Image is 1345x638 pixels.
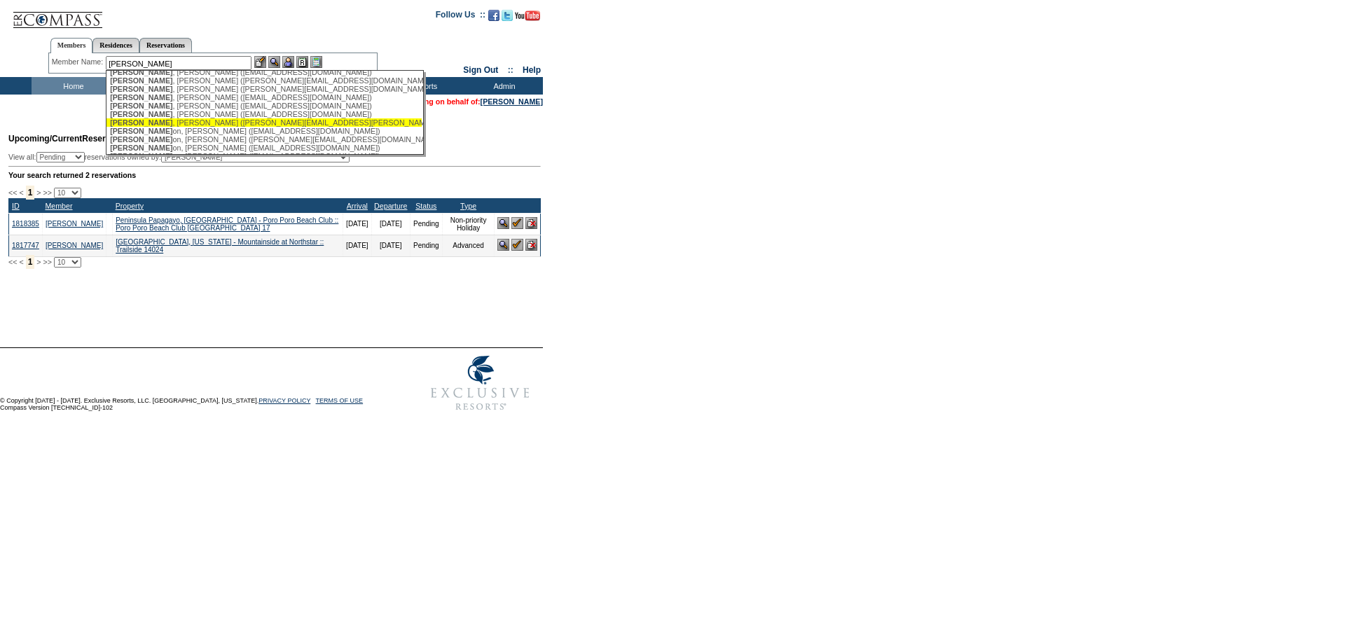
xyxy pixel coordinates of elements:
div: , [PERSON_NAME] ([EMAIL_ADDRESS][DOMAIN_NAME]) [110,110,418,118]
img: Confirm Reservation [511,239,523,251]
span: > [36,258,41,266]
a: [GEOGRAPHIC_DATA], [US_STATE] - Mountainside at Northstar :: Trailside 14024 [116,238,324,254]
img: b_calculator.gif [310,56,322,68]
img: Confirm Reservation [511,217,523,229]
span: [PERSON_NAME] [110,68,172,76]
td: [DATE] [343,235,371,256]
a: Departure [374,202,407,210]
img: b_edit.gif [254,56,266,68]
span: [PERSON_NAME] [110,144,172,152]
span: [PERSON_NAME] [110,85,172,93]
td: [DATE] [371,235,410,256]
span: << [8,188,17,197]
td: Advanced [442,235,495,256]
span: 1 [26,255,35,269]
a: Reservations [139,38,192,53]
a: Help [523,65,541,75]
span: > [36,188,41,197]
img: View Reservation [497,217,509,229]
a: TERMS OF USE [316,397,364,404]
a: Sign Out [463,65,498,75]
div: View all: reservations owned by: [8,152,356,162]
a: Property [116,202,144,210]
a: [PERSON_NAME] [46,220,103,228]
a: PRIVACY POLICY [258,397,310,404]
a: Member [45,202,72,210]
div: , [PERSON_NAME] ([EMAIL_ADDRESS][DOMAIN_NAME]) [110,102,418,110]
td: [DATE] [343,213,371,235]
img: Become our fan on Facebook [488,10,499,21]
td: Pending [410,235,442,256]
a: Follow us on Twitter [502,14,513,22]
span: [PERSON_NAME] [110,127,172,135]
a: Arrival [347,202,368,210]
span: [PERSON_NAME] [110,110,172,118]
span: << [8,258,17,266]
a: ID [12,202,20,210]
span: [PERSON_NAME] [110,93,172,102]
a: Type [460,202,476,210]
div: on, [PERSON_NAME] ([PERSON_NAME][EMAIL_ADDRESS][DOMAIN_NAME]) [110,135,418,144]
td: Pending [410,213,442,235]
a: Residences [92,38,139,53]
span: [PERSON_NAME] [110,135,172,144]
div: , [PERSON_NAME] ([PERSON_NAME][EMAIL_ADDRESS][DOMAIN_NAME]) [110,85,418,93]
td: Home [32,77,112,95]
div: , [PERSON_NAME] ([EMAIL_ADDRESS][DOMAIN_NAME]) [110,93,418,102]
span: Reservations [8,134,135,144]
span: >> [43,258,51,266]
span: [PERSON_NAME] [110,118,172,127]
a: Status [415,202,436,210]
span: Upcoming/Current [8,134,82,144]
div: , [PERSON_NAME] ([PERSON_NAME][EMAIL_ADDRESS][DOMAIN_NAME]) [110,76,418,85]
img: View [268,56,280,68]
div: , [PERSON_NAME] ([PERSON_NAME][EMAIL_ADDRESS][PERSON_NAME][PERSON_NAME][DOMAIN_NAME]) [110,118,418,127]
span: You are acting on behalf of: [382,97,543,106]
img: Cancel Reservation [525,239,537,251]
div: Member Name: [52,56,106,68]
a: 1818385 [12,220,39,228]
img: View Reservation [497,239,509,251]
a: 1817747 [12,242,39,249]
img: Follow us on Twitter [502,10,513,21]
span: < [19,188,23,197]
span: 1 [26,186,35,200]
span: [PERSON_NAME] [110,76,172,85]
span: [PERSON_NAME] [110,152,172,160]
div: on, [PERSON_NAME] ([EMAIL_ADDRESS][DOMAIN_NAME]) [110,127,418,135]
a: Peninsula Papagayo, [GEOGRAPHIC_DATA] - Poro Poro Beach Club :: Poro Poro Beach Club [GEOGRAPHIC_... [116,216,338,232]
img: Exclusive Resorts [418,348,543,418]
img: Impersonate [282,56,294,68]
span: [PERSON_NAME] [110,102,172,110]
a: Members [50,38,93,53]
a: Become our fan on Facebook [488,14,499,22]
img: Reservations [296,56,308,68]
td: Follow Us :: [436,8,485,25]
span: :: [508,65,513,75]
td: [DATE] [371,213,410,235]
img: Subscribe to our YouTube Channel [515,11,540,21]
div: Your search returned 2 reservations [8,171,541,179]
a: [PERSON_NAME] [481,97,543,106]
a: [PERSON_NAME] [46,242,103,249]
a: Subscribe to our YouTube Channel [515,14,540,22]
span: < [19,258,23,266]
td: Non-priority Holiday [442,213,495,235]
div: , [PERSON_NAME] ([EMAIL_ADDRESS][DOMAIN_NAME]) [110,68,418,76]
td: Admin [462,77,543,95]
div: on, [PERSON_NAME] ([EMAIL_ADDRESS][DOMAIN_NAME]) [110,144,418,152]
div: on, [PERSON_NAME] ([EMAIL_ADDRESS][DOMAIN_NAME]) [110,152,418,160]
img: Cancel Reservation [525,217,537,229]
span: >> [43,188,51,197]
